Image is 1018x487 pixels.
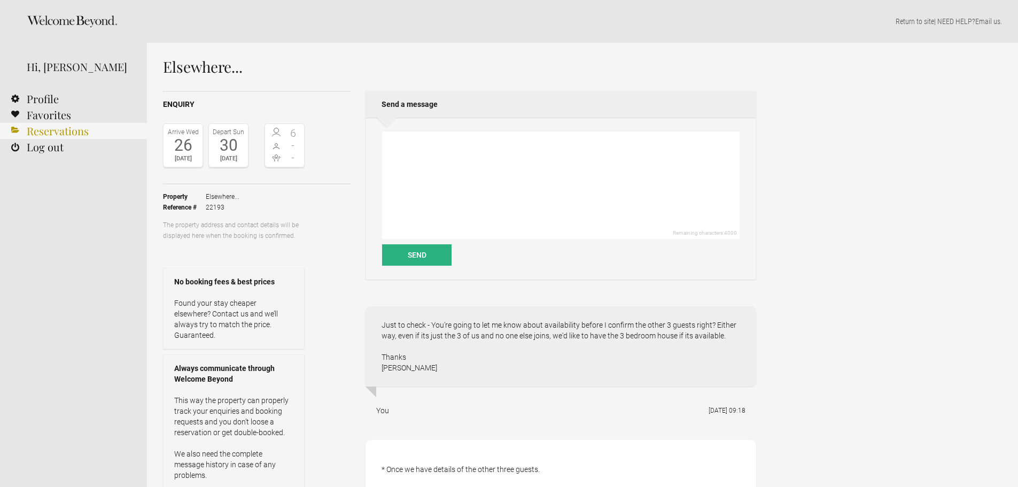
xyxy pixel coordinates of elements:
[166,153,200,164] div: [DATE]
[212,153,245,164] div: [DATE]
[382,244,452,266] button: Send
[163,59,756,75] h1: Elsewhere...
[285,152,302,163] span: -
[174,298,293,341] p: Found your stay cheaper elsewhere? Contact us and we’ll always try to match the price. Guaranteed.
[163,220,305,241] p: The property address and contact details will be displayed here when the booking is confirmed.
[285,128,302,138] span: 6
[174,395,293,481] p: This way the property can properly track your enquiries and booking requests and you don’t loose ...
[206,202,239,213] span: 22193
[366,91,756,118] h2: Send a message
[212,127,245,137] div: Depart Sun
[163,202,206,213] strong: Reference #
[366,306,756,386] div: Just to check - You're going to let me know about availability before I confirm the other 3 guest...
[212,137,245,153] div: 30
[163,191,206,202] strong: Property
[163,99,351,110] h2: Enquiry
[166,127,200,137] div: Arrive Wed
[285,140,302,151] span: -
[376,405,389,416] div: You
[166,137,200,153] div: 26
[27,59,131,75] div: Hi, [PERSON_NAME]
[896,17,934,26] a: Return to site
[174,276,293,287] strong: No booking fees & best prices
[206,191,239,202] span: Elsewhere...
[163,16,1002,27] p: | NEED HELP? .
[709,407,745,414] flynt-date-display: [DATE] 09:18
[174,363,293,384] strong: Always communicate through Welcome Beyond
[975,17,1000,26] a: Email us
